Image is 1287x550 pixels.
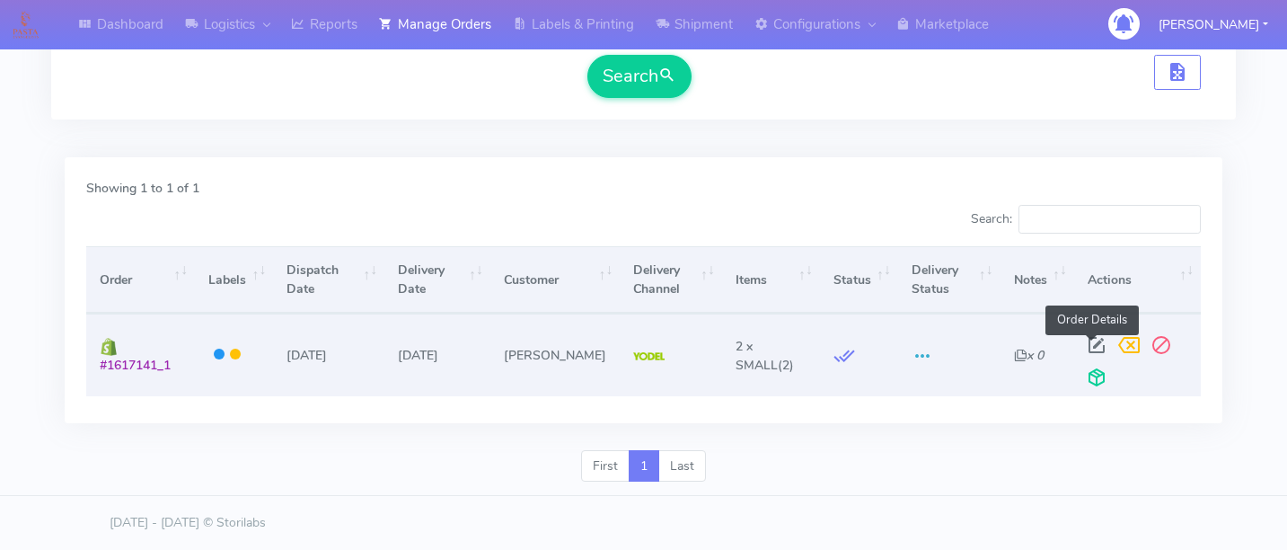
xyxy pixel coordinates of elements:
th: Dispatch Date: activate to sort column ascending [273,246,384,314]
span: #1617141_1 [100,357,171,374]
th: Notes: activate to sort column ascending [1000,246,1073,314]
th: Customer: activate to sort column ascending [490,246,620,314]
button: Search [587,55,692,98]
td: [DATE] [273,314,384,395]
span: (2) [736,338,794,374]
span: 2 x SMALL [736,338,778,374]
img: Yodel [633,352,665,361]
input: Search: [1018,205,1201,234]
i: x 0 [1014,347,1044,364]
th: Delivery Channel: activate to sort column ascending [620,246,722,314]
label: Showing 1 to 1 of 1 [86,179,199,198]
th: Items: activate to sort column ascending [722,246,820,314]
td: [DATE] [384,314,490,395]
button: [PERSON_NAME] [1145,6,1282,43]
th: Status: activate to sort column ascending [820,246,898,314]
th: Actions: activate to sort column ascending [1074,246,1201,314]
th: Labels: activate to sort column ascending [195,246,273,314]
th: Delivery Status: activate to sort column ascending [898,246,1001,314]
td: [PERSON_NAME] [490,314,620,395]
label: Search: [971,205,1201,234]
th: Delivery Date: activate to sort column ascending [384,246,490,314]
img: shopify.png [100,338,118,356]
a: 1 [629,450,659,483]
th: Order: activate to sort column ascending [86,246,195,314]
